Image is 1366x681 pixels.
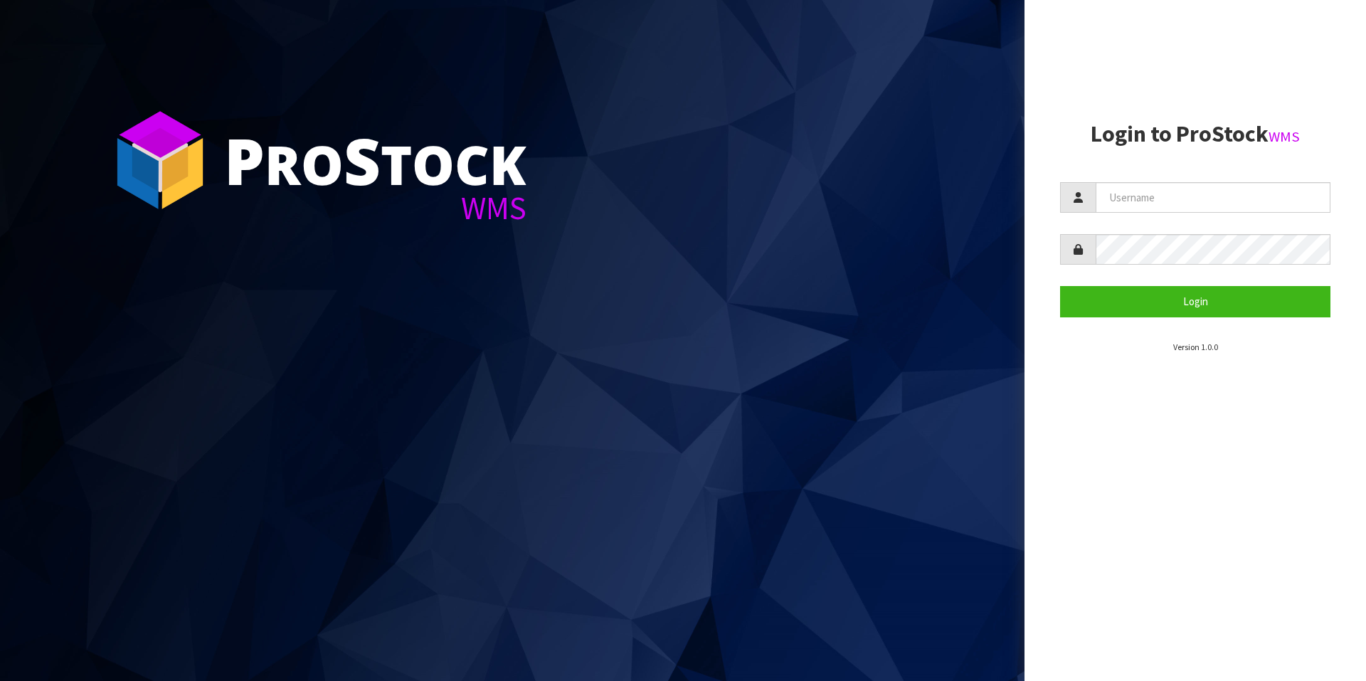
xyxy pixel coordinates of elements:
[344,117,381,204] span: S
[1269,127,1300,146] small: WMS
[1060,286,1330,317] button: Login
[224,128,526,192] div: ro tock
[1060,122,1330,147] h2: Login to ProStock
[107,107,213,213] img: ProStock Cube
[224,192,526,224] div: WMS
[1173,342,1218,352] small: Version 1.0.0
[1096,182,1330,213] input: Username
[224,117,265,204] span: P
